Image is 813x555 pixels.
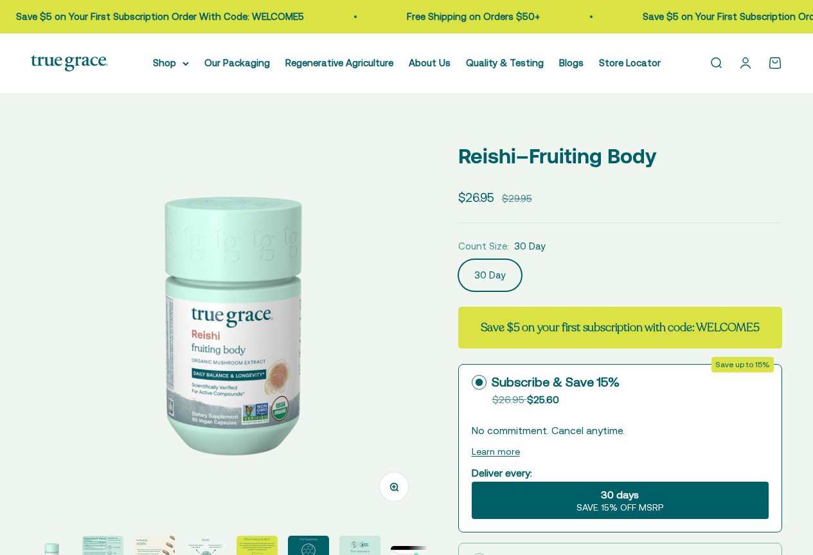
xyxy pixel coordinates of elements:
a: Regenerative Agriculture [285,57,393,68]
strong: Save $5 on your first subscription with code: WELCOME5 [481,320,760,335]
a: Store Locator [599,57,661,68]
compare-at-price: $29.95 [502,191,532,206]
summary: Shop [153,55,189,71]
sale-price: $26.95 [458,188,494,207]
a: About Us [409,57,451,68]
a: Quality & Testing [466,57,544,68]
img: Reishi Mushroom Supplements for Daily Balance & Longevity* 1 g daily supports healthy aging* Trad... [31,124,427,521]
span: 30 Day [514,239,546,254]
p: Reishi–Fruiting Body [458,140,782,172]
a: Blogs [559,57,584,68]
a: Free Shipping on Orders $50+ [402,11,535,22]
legend: Count Size: [458,239,509,254]
a: Our Packaging [204,57,270,68]
p: Save $5 on Your First Subscription Order With Code: WELCOME5 [12,9,299,24]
